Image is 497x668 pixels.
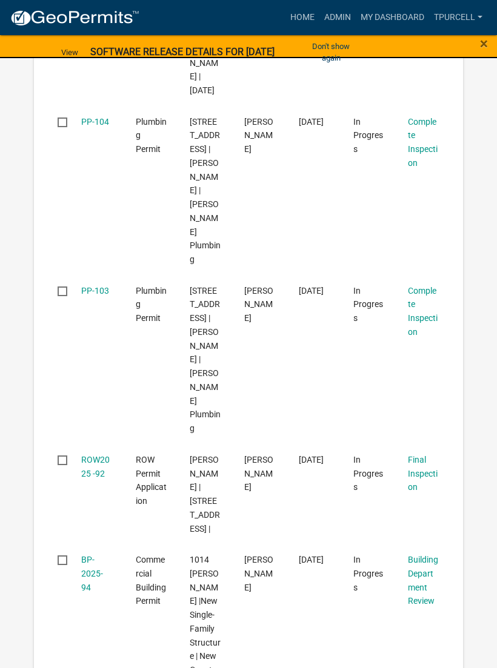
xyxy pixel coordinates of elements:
a: My Dashboard [356,6,429,29]
a: Final Inspection [408,455,438,492]
button: Don't show again [299,36,364,68]
span: 08/14/2025 [299,117,324,127]
span: Jeremy Parkhurst | 4701 Commerce Crossing | [190,455,220,534]
strong: SOFTWARE RELEASE DETAILS FOR [DATE] [90,46,275,58]
span: In Progress [353,555,383,592]
span: × [480,35,488,52]
span: Plumbing Permit [136,117,167,154]
span: In Progress [353,455,383,492]
span: In Progress [353,286,383,323]
span: Steve Banet [244,286,273,323]
span: In Progress [353,117,383,154]
span: 08/14/2025 [299,286,324,296]
span: Commercial Building Permit [136,555,166,606]
a: Complete Inspection [408,117,438,168]
span: Steve Banet [244,117,273,154]
a: PP-103 [81,286,109,296]
span: Jeremy Parkhurst [244,455,273,492]
span: Plumbing Permit [136,286,167,323]
span: 07/11/2025 [299,555,324,564]
span: 123 level street | Steve Banet | Steve Banet Plumbing [190,286,221,434]
a: Home [285,6,319,29]
span: 08/14/2025 [299,455,324,465]
a: Building Department Review [408,555,438,606]
span: ROW Permit Application [136,455,167,506]
a: Complete Inspection [408,286,438,337]
a: PP-104 [81,117,109,127]
a: View [56,42,83,62]
a: Admin [319,6,356,29]
span: Emily Estes [244,555,273,592]
a: BP-2025-94 [81,555,103,592]
span: 121 level street | Steve Banet | Steve Banet Plumbing [190,117,221,265]
a: Tpurcell [429,6,487,29]
button: Close [480,36,488,51]
a: ROW2025 -92 [81,455,110,478]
